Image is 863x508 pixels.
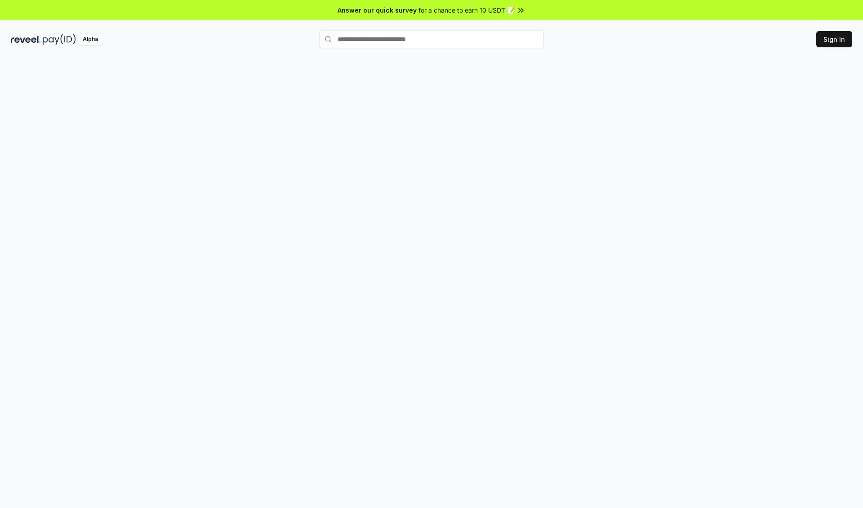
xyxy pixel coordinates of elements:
span: Answer our quick survey [338,5,417,15]
div: Alpha [78,34,103,45]
img: reveel_dark [11,34,41,45]
button: Sign In [816,31,852,47]
img: pay_id [43,34,76,45]
span: for a chance to earn 10 USDT 📝 [418,5,515,15]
